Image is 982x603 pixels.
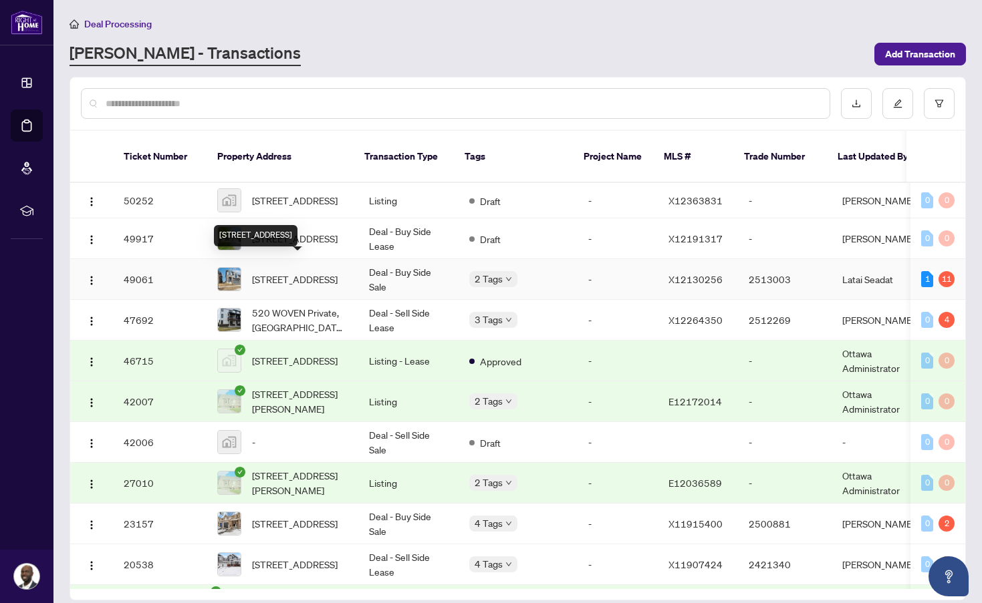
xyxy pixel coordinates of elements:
span: X11907424 [668,558,723,570]
td: - [578,341,658,381]
div: 0 [921,556,933,572]
span: down [505,561,512,568]
td: - [738,381,832,422]
td: Deal - Buy Side Lease [358,218,459,259]
span: [STREET_ADDRESS][PERSON_NAME] [252,468,348,497]
span: Deal Processing [84,18,152,30]
td: - [738,422,832,463]
th: Transaction Type [354,131,454,183]
button: Logo [81,391,102,412]
td: Listing [358,183,459,218]
button: Logo [81,513,102,534]
img: Logo [86,275,97,286]
img: Logo [86,357,97,367]
td: 2512269 [738,300,832,341]
span: download [852,99,861,108]
span: X12191317 [668,232,723,244]
div: 2 [939,516,955,532]
span: Draft [480,435,501,450]
img: logo [11,10,43,35]
td: Deal - Sell Side Lease [358,544,459,585]
div: 11 [939,271,955,287]
span: down [505,479,512,486]
td: [PERSON_NAME] [832,544,932,585]
div: 0 [921,393,933,409]
span: down [505,317,512,323]
img: thumbnail-img [218,512,241,535]
td: 49917 [113,218,207,259]
td: [PERSON_NAME] [832,300,932,341]
span: 2 Tags [475,271,503,286]
img: thumbnail-img [218,189,241,212]
th: Trade Number [733,131,827,183]
span: X12264350 [668,314,723,326]
img: Logo [86,316,97,327]
td: 23157 [113,504,207,544]
td: - [578,300,658,341]
div: 0 [939,434,955,450]
img: thumbnail-img [218,309,241,331]
td: 2500881 [738,504,832,544]
span: check-circle [235,385,245,396]
td: - [738,463,832,504]
span: X11915400 [668,518,723,530]
button: Open asap [929,556,969,596]
div: 0 [939,393,955,409]
span: X12130256 [668,273,723,285]
span: - [252,435,255,449]
span: 520 WOVEN Private, [GEOGRAPHIC_DATA], [GEOGRAPHIC_DATA] K2S 1B9, [GEOGRAPHIC_DATA] [252,305,348,335]
th: Last Updated By [827,131,927,183]
th: Project Name [573,131,653,183]
span: [STREET_ADDRESS] [252,193,338,208]
img: Logo [86,479,97,489]
span: [STREET_ADDRESS][PERSON_NAME] [252,387,348,416]
span: home [70,19,79,29]
div: 4 [939,312,955,328]
button: Logo [81,190,102,211]
img: Logo [86,438,97,449]
div: 0 [939,192,955,208]
img: Logo [86,196,97,207]
div: 0 [921,230,933,246]
button: Logo [81,228,102,249]
td: [PERSON_NAME] [832,504,932,544]
td: Ottawa Administrator [832,381,932,422]
span: [STREET_ADDRESS] [252,557,338,572]
span: check-circle [211,586,221,597]
span: Approved [480,354,521,369]
span: 3 Tags [475,312,503,327]
button: edit [882,88,913,119]
td: 2421340 [738,544,832,585]
div: 0 [921,353,933,369]
td: - [738,341,832,381]
img: thumbnail-img [218,349,241,372]
div: 0 [921,312,933,328]
button: Logo [81,309,102,331]
button: Logo [81,554,102,575]
span: Add Transaction [885,43,955,65]
td: - [832,422,932,463]
button: filter [924,88,955,119]
img: Logo [86,234,97,245]
span: down [505,520,512,527]
th: Ticket Number [113,131,207,183]
img: Profile Icon [14,564,39,589]
td: 20538 [113,544,207,585]
span: E12036589 [668,477,722,489]
div: 0 [921,475,933,491]
span: [STREET_ADDRESS] [252,353,338,368]
span: X12363831 [668,194,723,206]
img: Logo [86,397,97,408]
div: [STREET_ADDRESS] [214,225,297,246]
span: edit [893,99,902,108]
button: download [841,88,872,119]
span: 4 Tags [475,556,503,572]
td: - [578,259,658,300]
td: 42007 [113,381,207,422]
span: 4 Tags [475,516,503,531]
th: Property Address [207,131,354,183]
th: MLS # [653,131,733,183]
td: - [578,422,658,463]
td: - [738,218,832,259]
td: 49061 [113,259,207,300]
